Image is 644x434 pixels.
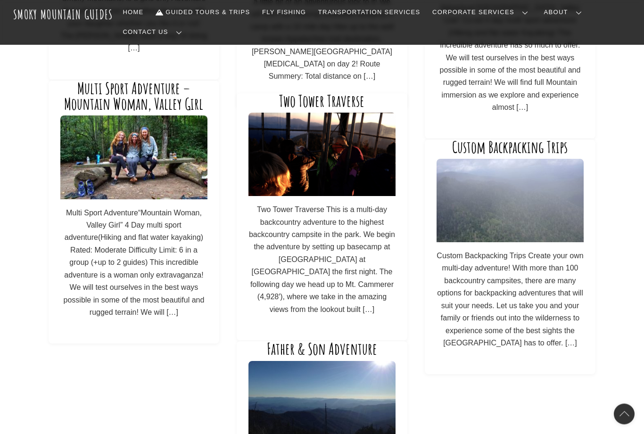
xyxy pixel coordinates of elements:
[540,2,589,22] a: About
[267,339,377,359] a: Father & Son Adventure
[258,2,310,22] a: Fly Fishing
[119,2,148,22] a: Home
[452,138,568,157] a: Custom Backpacking Trips
[64,79,203,115] a: Multi Sport Adventure – Mountain Woman, Valley Girl
[314,2,424,22] a: Transportation Services
[248,113,395,197] img: 1448640031340-min
[437,250,583,350] p: Custom Backpacking Trips Create your own multi-day adventure! With more than 100 backcountry camp...
[429,2,536,22] a: Corporate Services
[60,116,207,199] img: smokymountainguides.com-women_only-03
[119,22,190,42] a: Contact Us
[437,159,583,243] img: IMG_1536
[152,2,254,22] a: Guided Tours & Trips
[60,207,207,319] p: Multi Sport Adventure“Mountain Woman, Valley Girl” 4 Day multi sport adventure(Hiking and flat wa...
[13,7,113,22] a: Smoky Mountain Guides
[279,91,364,111] a: Two Tower Traverse
[248,204,395,316] p: Two Tower Traverse This is a multi-day backcountry adventure to the highest backcountry campsite ...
